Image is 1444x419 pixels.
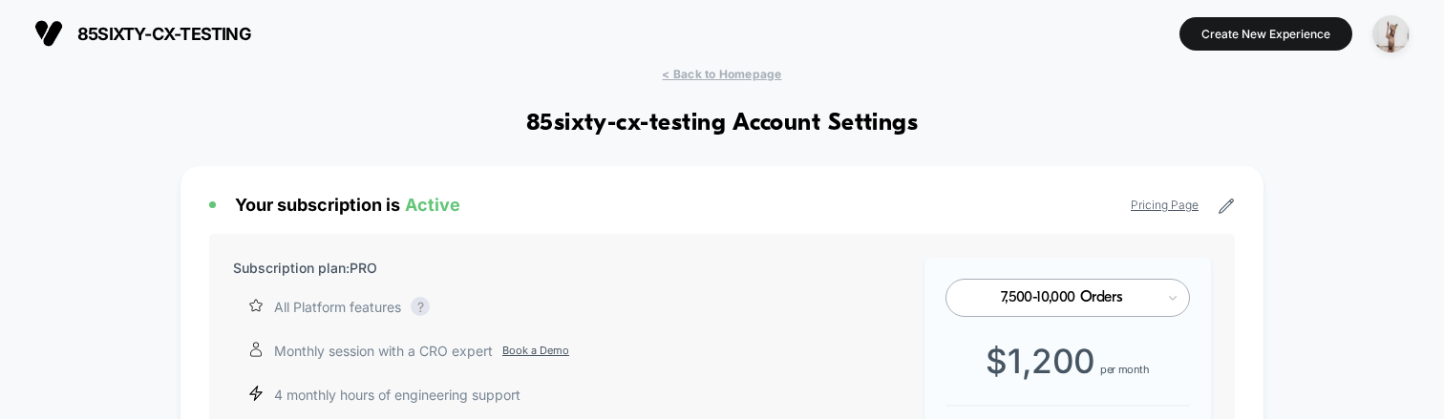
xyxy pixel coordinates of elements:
a: Book a Demo [502,343,569,359]
button: Create New Experience [1179,17,1352,51]
p: Monthly session with a CRO expert [274,341,569,361]
button: 85sixty-cx-testing [29,18,257,49]
button: ppic [1367,14,1415,53]
p: All Platform features [274,297,401,317]
span: < Back to Homepage [662,67,781,81]
span: per month [1100,363,1149,376]
a: Pricing Page [1131,198,1199,212]
span: Your subscription is [235,195,460,215]
div: 7,500-10,000 Orders [967,289,1155,307]
img: Visually logo [34,19,63,48]
p: 4 monthly hours of engineering support [274,385,520,405]
span: Active [405,195,460,215]
h1: 85sixty-cx-testing Account Settings [526,110,919,137]
p: Subscription plan: PRO [233,258,377,278]
span: $ 1,200 [986,341,1095,381]
span: 85sixty-cx-testing [77,24,251,44]
img: ppic [1372,15,1410,52]
div: ? [411,297,430,316]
